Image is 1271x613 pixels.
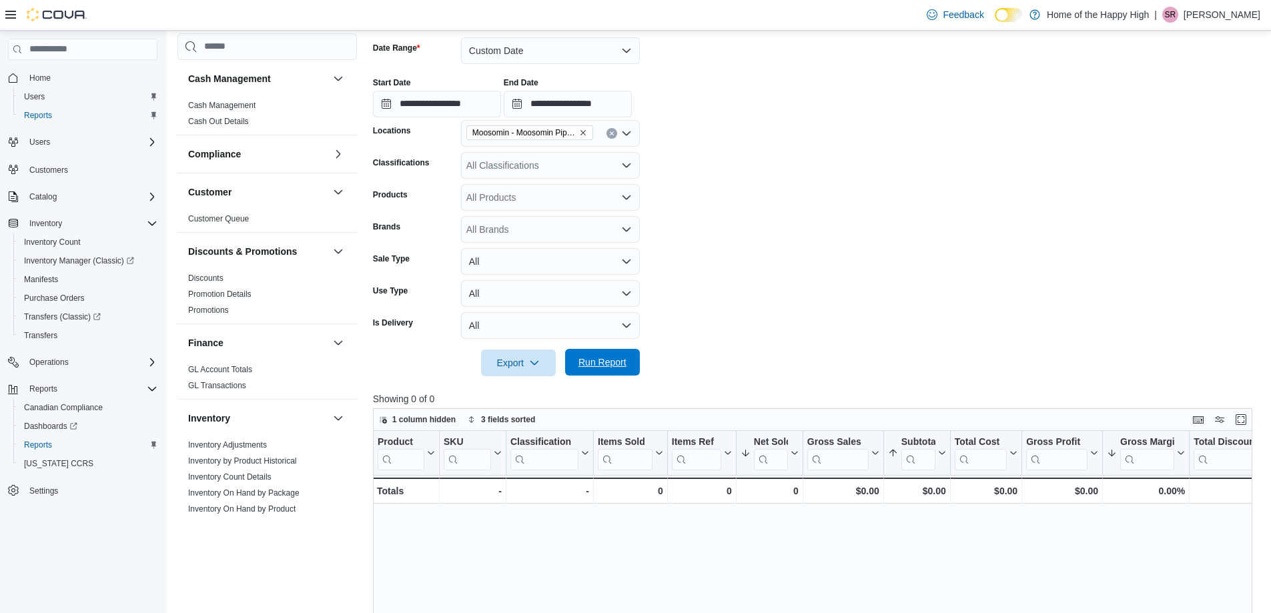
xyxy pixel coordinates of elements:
[807,483,879,499] div: $0.00
[19,271,157,287] span: Manifests
[188,117,249,126] a: Cash Out Details
[188,100,256,111] span: Cash Management
[1233,412,1249,428] button: Enter fullscreen
[24,161,157,177] span: Customers
[24,293,85,303] span: Purchase Orders
[606,128,617,139] button: Clear input
[461,312,640,339] button: All
[24,215,157,231] span: Inventory
[1026,436,1088,449] div: Gross Profit
[188,185,328,199] button: Customer
[504,91,632,117] input: Press the down key to open a popover containing a calendar.
[378,436,424,449] div: Product
[177,270,357,324] div: Discounts & Promotions
[3,159,163,179] button: Customers
[188,488,300,498] span: Inventory On Hand by Package
[943,8,983,21] span: Feedback
[472,126,576,139] span: Moosomin - Moosomin Pipestone - Fire & Flower
[807,436,869,449] div: Gross Sales
[1120,436,1174,449] div: Gross Margin
[510,436,589,470] button: Classification
[19,107,157,123] span: Reports
[373,221,400,232] label: Brands
[373,253,410,264] label: Sale Type
[188,273,224,283] a: Discounts
[672,436,732,470] button: Items Ref
[1184,7,1260,23] p: [PERSON_NAME]
[188,381,246,390] a: GL Transactions
[24,215,67,231] button: Inventory
[24,274,58,285] span: Manifests
[29,384,57,394] span: Reports
[188,520,269,530] span: Inventory Transactions
[24,237,81,247] span: Inventory Count
[188,245,328,258] button: Discounts & Promotions
[565,349,640,376] button: Run Report
[330,410,346,426] button: Inventory
[510,436,578,470] div: Classification
[24,458,93,469] span: [US_STATE] CCRS
[29,165,68,175] span: Customers
[13,398,163,417] button: Canadian Compliance
[995,22,995,23] span: Dark Mode
[378,436,424,470] div: Product
[8,63,157,535] nav: Complex example
[579,129,587,137] button: Remove Moosomin - Moosomin Pipestone - Fire & Flower from selection in this group
[373,189,408,200] label: Products
[378,436,435,470] button: Product
[19,400,157,416] span: Canadian Compliance
[19,418,83,434] a: Dashboards
[1212,412,1228,428] button: Display options
[330,71,346,87] button: Cash Management
[24,110,52,121] span: Reports
[19,271,63,287] a: Manifests
[901,436,935,449] div: Subtotal
[489,350,548,376] span: Export
[188,440,267,450] span: Inventory Adjustments
[188,72,271,85] h3: Cash Management
[3,481,163,500] button: Settings
[377,483,435,499] div: Totals
[754,436,788,449] div: Net Sold
[741,483,799,499] div: 0
[24,381,63,397] button: Reports
[24,162,73,178] a: Customers
[330,335,346,351] button: Finance
[188,504,296,514] a: Inventory On Hand by Product
[373,43,420,53] label: Date Range
[19,253,139,269] a: Inventory Manager (Classic)
[188,116,249,127] span: Cash Out Details
[188,147,241,161] h3: Compliance
[19,234,86,250] a: Inventory Count
[19,328,63,344] a: Transfers
[188,472,272,482] a: Inventory Count Details
[1154,7,1157,23] p: |
[373,318,413,328] label: Is Delivery
[373,77,411,88] label: Start Date
[510,483,589,499] div: -
[24,91,45,102] span: Users
[188,185,232,199] h3: Customer
[1026,483,1098,499] div: $0.00
[741,436,799,470] button: Net Sold
[1162,7,1178,23] div: Samuel Rotteau
[598,436,653,470] div: Items Sold
[330,243,346,259] button: Discounts & Promotions
[177,362,357,399] div: Finance
[995,8,1023,22] input: Dark Mode
[955,436,1007,470] div: Total Cost
[27,8,87,21] img: Cova
[188,305,229,316] span: Promotions
[19,309,106,325] a: Transfers (Classic)
[13,417,163,436] a: Dashboards
[462,412,540,428] button: 3 fields sorted
[24,440,52,450] span: Reports
[19,400,108,416] a: Canadian Compliance
[24,69,157,86] span: Home
[24,483,63,499] a: Settings
[24,189,157,205] span: Catalog
[807,436,879,470] button: Gross Sales
[188,336,328,350] button: Finance
[598,436,663,470] button: Items Sold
